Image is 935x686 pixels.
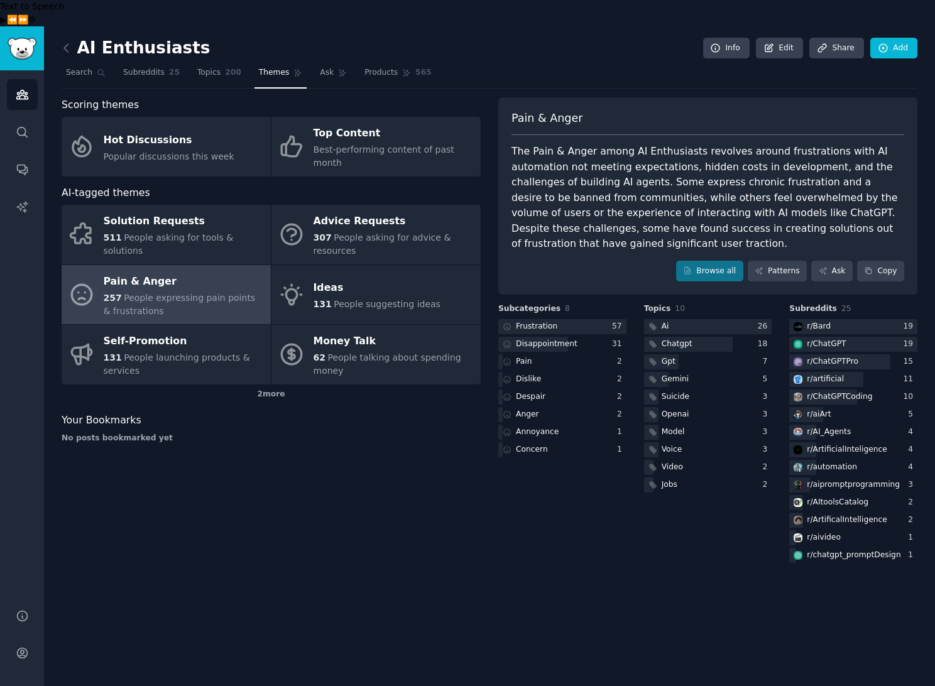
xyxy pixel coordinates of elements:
div: 2 [763,479,772,491]
div: Self-Promotion [104,332,265,352]
a: Subreddits25 [119,63,184,89]
span: 10 [675,304,685,313]
img: AItoolsCatalog [794,498,802,507]
img: ChatGPTPro [794,357,802,366]
div: Frustration [516,321,557,332]
span: People expressing pain points & frustrations [104,293,256,316]
a: Top ContentBest-performing content of past month [271,117,481,177]
span: People suggesting ideas [334,299,440,309]
a: aipromptprogrammingr/aipromptprogramming3 [789,477,917,493]
div: r/ ChatGPT [807,339,846,350]
span: Subreddits [123,67,165,79]
div: r/ aipromptprogramming [807,479,900,491]
div: Chatgpt [662,339,692,350]
a: Video2 [644,460,772,476]
div: 2 [908,514,917,526]
div: 7 [763,356,772,367]
div: 10 [903,391,917,403]
div: Concern [516,444,548,455]
a: Solution Requests511People asking for tools & solutions [62,205,271,264]
a: ArtificialInteligencer/ArtificialInteligence4 [789,442,917,458]
div: Video [662,462,683,473]
a: ChatGPTr/ChatGPT19 [789,337,917,352]
span: 257 [104,293,122,303]
div: r/ Bard [807,321,831,332]
div: The Pain & Anger among AI Enthusiasts revolves around frustrations with AI automation not meeting... [511,144,904,252]
div: 19 [903,321,917,332]
span: 62 [314,352,325,362]
span: 131 [104,352,122,362]
a: Ask [811,261,853,282]
img: ChatGPTCoding [794,393,802,401]
span: People asking for tools & solutions [104,232,234,256]
a: AI_Agentsr/AI_Agents4 [789,425,917,440]
a: ArtificalIntelligencer/ArtificalIntelligence2 [789,513,917,528]
img: aivideo [794,533,802,542]
div: r/ chatgpt_promptDesign [807,550,900,561]
div: Jobs [662,479,677,491]
span: People asking for advice & resources [314,232,451,256]
div: 5 [908,409,917,420]
span: AI-tagged themes [62,185,150,201]
span: Themes [259,67,290,79]
span: Topics [197,67,221,79]
a: Money Talk62People talking about spending money [271,325,481,384]
button: Settings [28,13,36,26]
div: 2 [617,391,626,403]
div: Voice [662,444,682,455]
div: 2 [617,374,626,385]
div: Anger [516,409,539,420]
div: r/ AI_Agents [807,427,851,438]
a: Themes [254,63,307,89]
a: Hot DiscussionsPopular discussions this week [62,117,271,177]
a: Annoyance1 [498,425,626,440]
div: 26 [758,321,772,332]
div: r/ ChatGPTPro [807,356,858,367]
div: r/ automation [807,462,857,473]
div: Dislike [516,374,541,385]
img: ChatGPT [794,340,802,349]
div: r/ ArtificialInteligence [807,444,887,455]
span: People talking about spending money [314,352,461,376]
a: aiArtr/aiArt5 [789,407,917,423]
a: Search [62,63,110,89]
a: Chatgpt18 [644,337,772,352]
span: 565 [415,67,432,79]
span: Scoring themes [62,97,139,113]
span: Ask [320,67,334,79]
div: 3 [763,427,772,438]
span: Popular discussions this week [104,151,234,161]
a: Dislike2 [498,372,626,388]
a: Model3 [644,425,772,440]
div: r/ ArtificalIntelligence [807,514,887,526]
a: Patterns [748,261,807,282]
div: 5 [763,374,772,385]
div: Disappointment [516,339,577,350]
span: People launching products & services [104,352,250,376]
div: Solution Requests [104,212,265,232]
div: Openai [662,409,689,420]
img: ArtificialInteligence [794,445,802,454]
div: r/ aiArt [807,409,831,420]
div: Hot Discussions [104,130,234,150]
div: Annoyance [516,427,559,438]
div: 15 [903,356,917,367]
div: 57 [612,321,626,332]
h2: AI Enthusiasts [62,38,210,58]
div: 2 [908,497,917,508]
a: Jobs2 [644,477,772,493]
div: 4 [908,427,917,438]
div: 4 [908,462,917,473]
img: automation [794,463,802,472]
div: r/ ChatGPTCoding [807,391,872,403]
span: Subcategories [498,303,560,315]
div: Ai [662,321,669,332]
div: No posts bookmarked yet [62,433,481,444]
div: Despair [516,391,545,403]
div: 3 [763,391,772,403]
div: Suicide [662,391,689,403]
span: Products [364,67,398,79]
span: 8 [565,304,570,313]
a: aivideor/aivideo1 [789,530,917,546]
img: aiArt [794,410,802,419]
